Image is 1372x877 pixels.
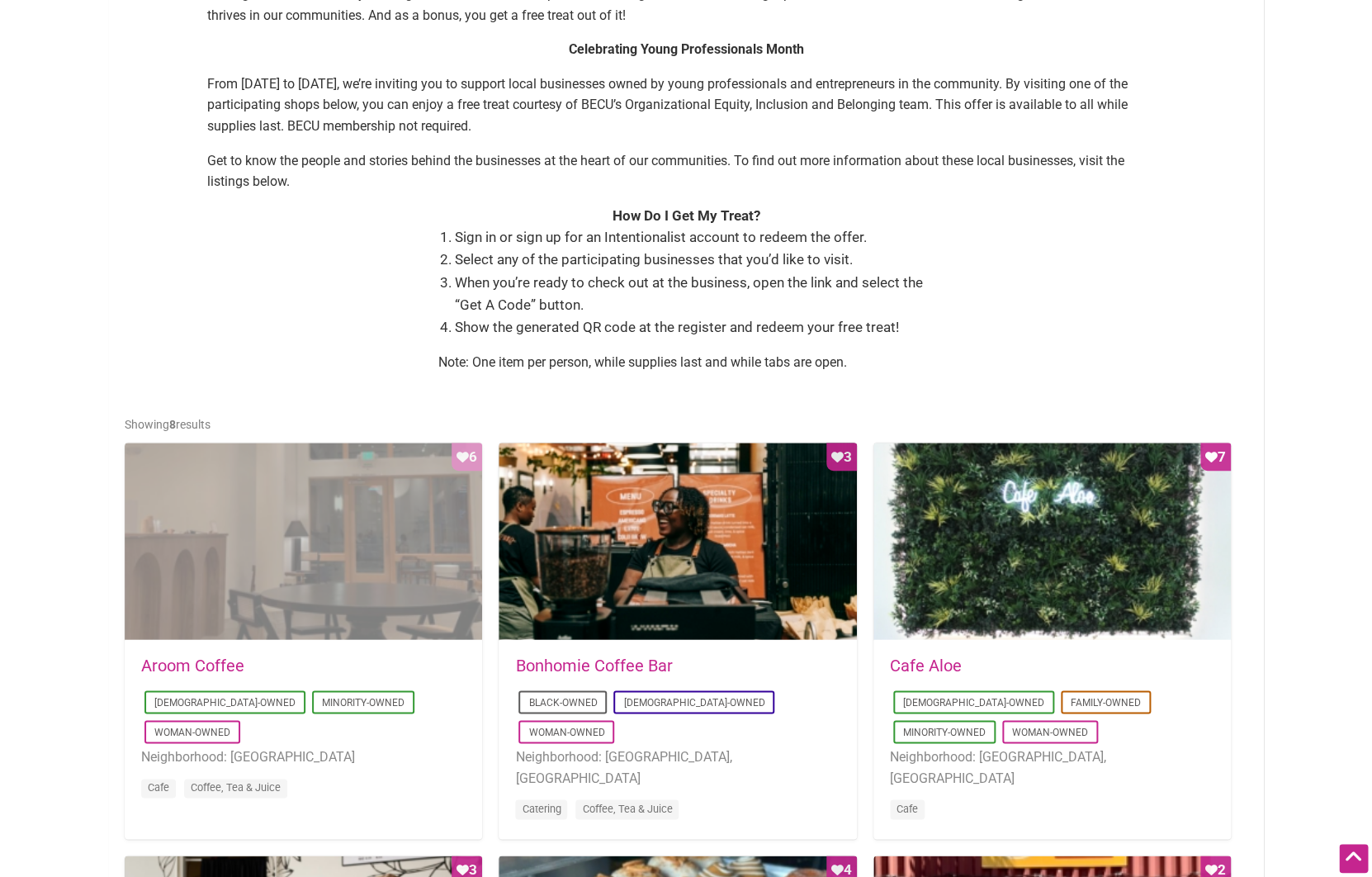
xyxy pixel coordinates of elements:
b: 8 [169,418,176,431]
a: Coffee, Tea & Juice [191,781,281,794]
p: Get to know the people and stories behind the businesses at the heart of our communities. To find... [207,150,1165,192]
strong: Celebrating Young Professionals Month [569,41,804,57]
a: Catering [522,803,561,815]
a: Aroom Coffee [141,656,244,676]
a: Minority-Owned [903,727,986,738]
a: [DEMOGRAPHIC_DATA]-Owned [154,697,296,709]
p: Note: One item per person, while supplies last and while tabs are open. [438,352,934,373]
a: Coffee, Tea & Juice [582,803,672,815]
li: Show the generated QR code at the register and redeem your free treat! [455,316,934,339]
li: Sign in or sign up for an Intentionalist account to redeem the offer. [455,226,934,249]
a: Black-Owned [528,697,597,709]
p: From [DATE] to [DATE], we’re inviting you to support local businesses owned by young professional... [207,73,1165,137]
a: Woman-Owned [528,727,604,738]
li: Select any of the participating businesses that you’d like to visit. [455,249,934,271]
a: Bonhomie Coffee Bar [515,656,672,676]
strong: How Do I Get My Treat? [613,207,760,224]
a: [DEMOGRAPHIC_DATA]-Owned [903,697,1044,709]
li: Neighborhood: [GEOGRAPHIC_DATA], [GEOGRAPHIC_DATA] [890,747,1214,789]
li: Neighborhood: [GEOGRAPHIC_DATA] [141,747,466,768]
a: Cafe [897,803,918,815]
a: [DEMOGRAPHIC_DATA]-Owned [623,697,764,709]
a: Minority-Owned [322,697,405,709]
span: Showing results [125,418,211,431]
a: Woman-Owned [154,727,230,738]
div: Scroll Back to Top [1339,844,1368,873]
li: Neighborhood: [GEOGRAPHIC_DATA], [GEOGRAPHIC_DATA] [515,747,840,789]
a: Cafe Aloe [890,656,962,676]
li: When you’re ready to check out at the business, open the link and select the “Get A Code” button. [455,272,934,316]
a: Family-Owned [1071,697,1141,709]
a: Woman-Owned [1012,727,1088,738]
a: Cafe [148,781,169,794]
